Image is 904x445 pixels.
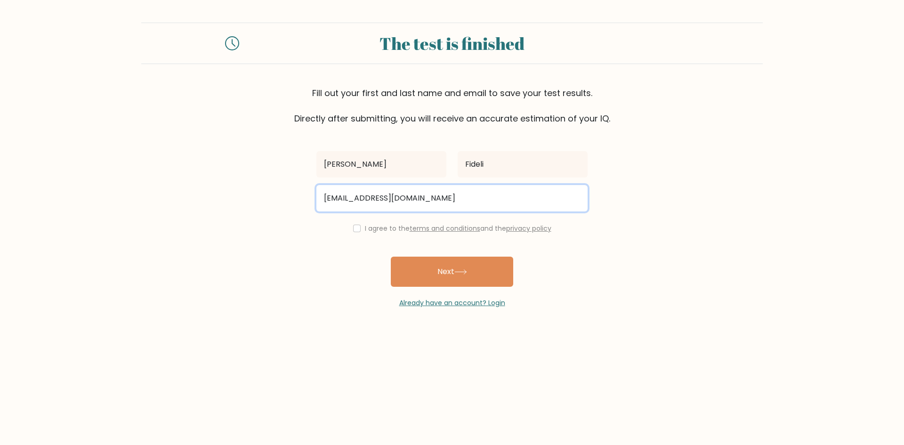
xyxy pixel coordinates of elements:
[316,185,588,211] input: Email
[141,87,763,125] div: Fill out your first and last name and email to save your test results. Directly after submitting,...
[506,224,551,233] a: privacy policy
[399,298,505,307] a: Already have an account? Login
[410,224,480,233] a: terms and conditions
[250,31,654,56] div: The test is finished
[458,151,588,178] input: Last name
[316,151,446,178] input: First name
[391,257,513,287] button: Next
[365,224,551,233] label: I agree to the and the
